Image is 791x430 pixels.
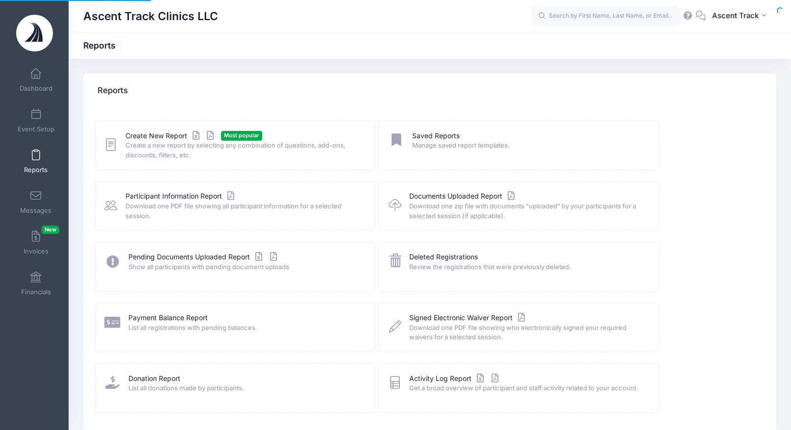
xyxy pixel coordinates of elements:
span: Reports [24,166,48,174]
span: List all donations made by participants. [128,383,362,393]
span: Download one zip file with documents "uploaded" by your participants for a selected session (if a... [409,202,646,221]
span: Financials [21,288,51,296]
h1: Ascent Track Clinics LLC [83,5,218,27]
span: Most popular [221,131,262,140]
span: New [42,226,59,234]
a: Reports [13,144,59,178]
button: Ascent Track [706,5,776,27]
h1: Reports [83,40,124,51]
img: Ascent Track Clinics LLC [16,15,53,51]
span: Download one PDF file showing all participant information for a selected session. [125,202,362,221]
span: Dashboard [20,84,52,93]
span: List all registrations with pending balances. [128,323,362,333]
span: Get a broad overview of participant and staff activity related to your account. [409,383,646,393]
a: Dashboard [13,63,59,97]
span: Ascent Track [712,10,759,21]
a: Financials [13,266,59,301]
span: Messages [20,206,51,215]
a: Event Setup [13,103,59,138]
a: Create New Report [125,131,217,141]
a: Payment Balance Report [128,313,208,323]
input: Search by First Name, Last Name, or Email... [532,6,679,26]
a: Activity Log Report [409,374,501,384]
span: Download one PDF file showing who electronically signed your required waivers for a selected sess... [409,323,646,342]
a: InvoicesNew [13,226,59,260]
a: Signed Electronic Waiver Report [409,313,527,323]
h4: Reports [98,77,128,105]
span: Show all participants with pending document uploads [128,262,362,272]
a: Saved Reports [412,131,460,141]
a: Participant Information Report [125,191,237,202]
a: Deleted Registrations [409,252,478,262]
span: Review the registrations that were previously deleted. [409,262,646,272]
a: Donation Report [128,374,180,384]
span: Manage saved report templates. [412,141,646,151]
span: Create a new report by selecting any combination of questions, add-ons, discounts, filters, etc. [125,141,362,160]
a: Pending Documents Uploaded Report [128,252,279,262]
span: Invoices [24,247,49,255]
a: Documents Uploaded Report [409,191,517,202]
span: Event Setup [18,125,54,133]
a: Messages [13,185,59,219]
